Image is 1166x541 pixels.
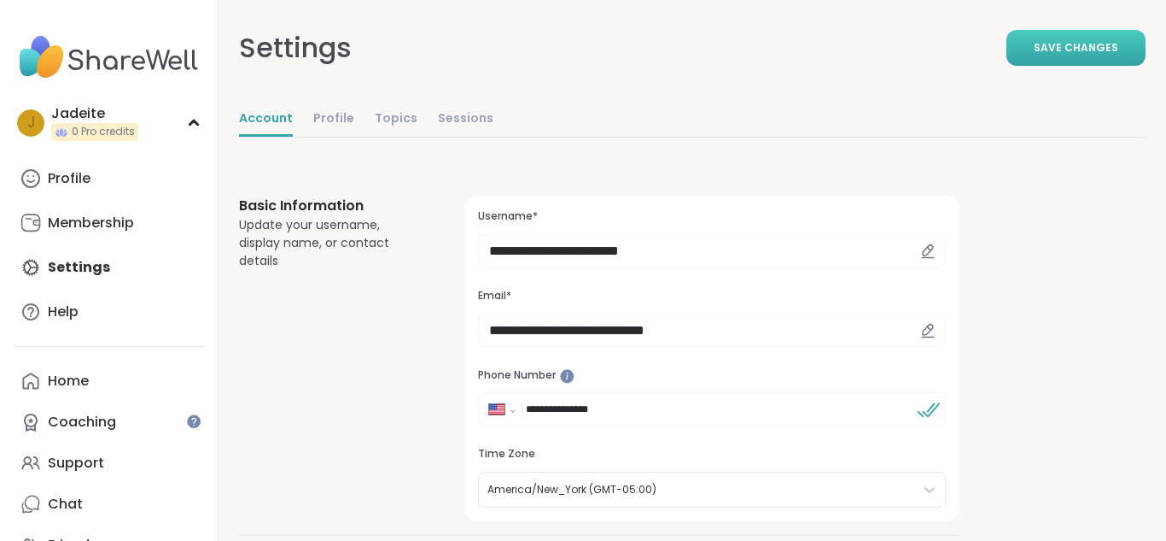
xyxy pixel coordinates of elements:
h3: Username* [478,209,946,224]
span: J [27,112,35,134]
h3: Email* [478,289,946,303]
a: Membership [14,203,204,244]
a: Profile [313,103,354,137]
div: Jadeite [51,104,138,123]
div: Support [48,454,104,473]
a: Topics [375,103,417,137]
a: Account [239,103,293,137]
div: Help [48,303,79,321]
span: 0 Pro credits [72,125,135,139]
div: Update your username, display name, or contact details [239,216,423,270]
a: Coaching [14,402,204,443]
div: Home [48,372,89,391]
h3: Time Zone [478,447,946,462]
img: ShareWell Nav Logo [14,27,204,87]
h3: Basic Information [239,196,423,216]
div: Chat [48,495,83,514]
a: Help [14,291,204,332]
div: Profile [48,169,90,188]
span: Save Changes [1034,40,1118,56]
div: Coaching [48,413,116,432]
a: Chat [14,484,204,525]
a: Sessions [438,103,493,137]
button: Save Changes [1006,30,1146,66]
a: Home [14,361,204,402]
iframe: Spotlight [187,415,201,428]
div: Settings [239,27,352,68]
h3: Phone Number [478,368,946,383]
div: Membership [48,214,134,232]
a: Profile [14,158,204,199]
iframe: Spotlight [560,369,574,384]
a: Support [14,443,204,484]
